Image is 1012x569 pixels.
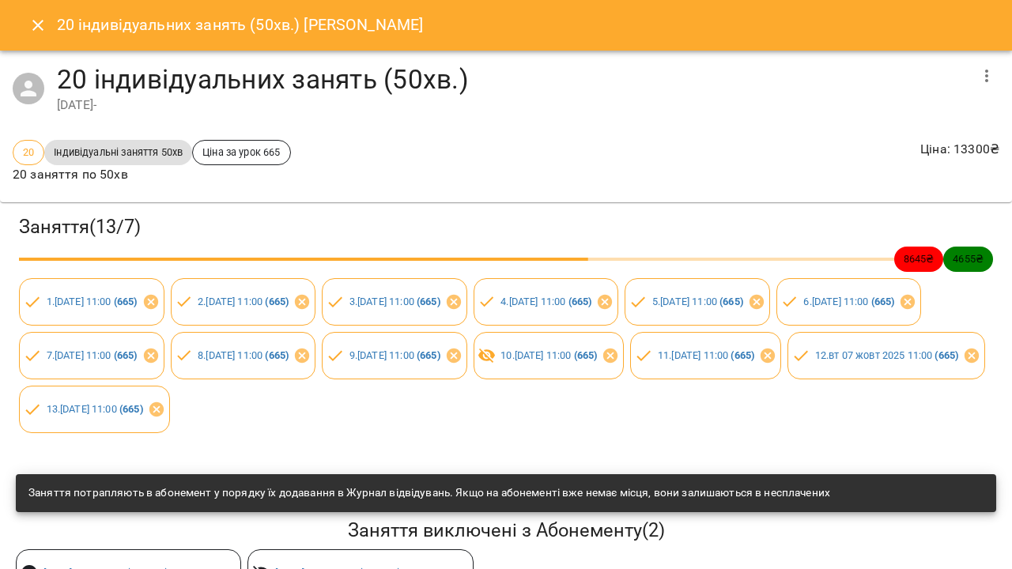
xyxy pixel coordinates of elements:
[417,296,440,307] b: ( 665 )
[47,349,138,361] a: 7.[DATE] 11:00 (665)
[198,349,289,361] a: 8.[DATE] 11:00 (665)
[349,349,440,361] a: 9.[DATE] 11:00 (665)
[894,251,944,266] span: 8645 ₴
[193,145,289,160] span: Ціна за урок 665
[114,296,138,307] b: ( 665 )
[47,403,143,415] a: 13.[DATE] 11:00 (665)
[943,251,993,266] span: 4655 ₴
[13,145,43,160] span: 20
[719,296,743,307] b: ( 665 )
[625,278,770,326] div: 5.[DATE] 11:00 (665)
[265,296,289,307] b: ( 665 )
[19,386,170,433] div: 13.[DATE] 11:00 (665)
[13,165,291,184] p: 20 заняття по 50хв
[47,296,138,307] a: 1.[DATE] 11:00 (665)
[500,349,597,361] a: 10.[DATE] 11:00 (665)
[322,278,467,326] div: 3.[DATE] 11:00 (665)
[119,403,143,415] b: ( 665 )
[16,518,996,543] h5: Заняття виключені з Абонементу ( 2 )
[935,349,958,361] b: ( 665 )
[731,349,754,361] b: ( 665 )
[815,349,958,361] a: 12.вт 07 жовт 2025 11:00 (665)
[28,479,830,507] div: Заняття потрапляють в абонемент у порядку їх додавання в Журнал відвідувань. Якщо на абонементі в...
[171,332,316,379] div: 8.[DATE] 11:00 (665)
[349,296,440,307] a: 3.[DATE] 11:00 (665)
[871,296,895,307] b: ( 665 )
[630,332,781,379] div: 11.[DATE] 11:00 (665)
[417,349,440,361] b: ( 665 )
[322,332,467,379] div: 9.[DATE] 11:00 (665)
[776,278,922,326] div: 6.[DATE] 11:00 (665)
[57,96,968,115] div: [DATE] -
[265,349,289,361] b: ( 665 )
[500,296,591,307] a: 4.[DATE] 11:00 (665)
[920,140,999,159] p: Ціна : 13300 ₴
[568,296,592,307] b: ( 665 )
[114,349,138,361] b: ( 665 )
[19,215,993,239] h3: Заняття ( 13 / 7 )
[19,332,164,379] div: 7.[DATE] 11:00 (665)
[474,332,625,379] div: 10.[DATE] 11:00 (665)
[658,349,754,361] a: 11.[DATE] 11:00 (665)
[44,145,192,160] span: Індивідуальні заняття 50хв
[803,296,894,307] a: 6.[DATE] 11:00 (665)
[787,332,985,379] div: 12.вт 07 жовт 2025 11:00 (665)
[652,296,743,307] a: 5.[DATE] 11:00 (665)
[57,63,968,96] h4: 20 індивідуальних занять (50хв.)
[57,13,424,37] h6: 20 індивідуальних занять (50хв.) [PERSON_NAME]
[574,349,598,361] b: ( 665 )
[474,278,619,326] div: 4.[DATE] 11:00 (665)
[19,278,164,326] div: 1.[DATE] 11:00 (665)
[19,6,57,44] button: Close
[171,278,316,326] div: 2.[DATE] 11:00 (665)
[198,296,289,307] a: 2.[DATE] 11:00 (665)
